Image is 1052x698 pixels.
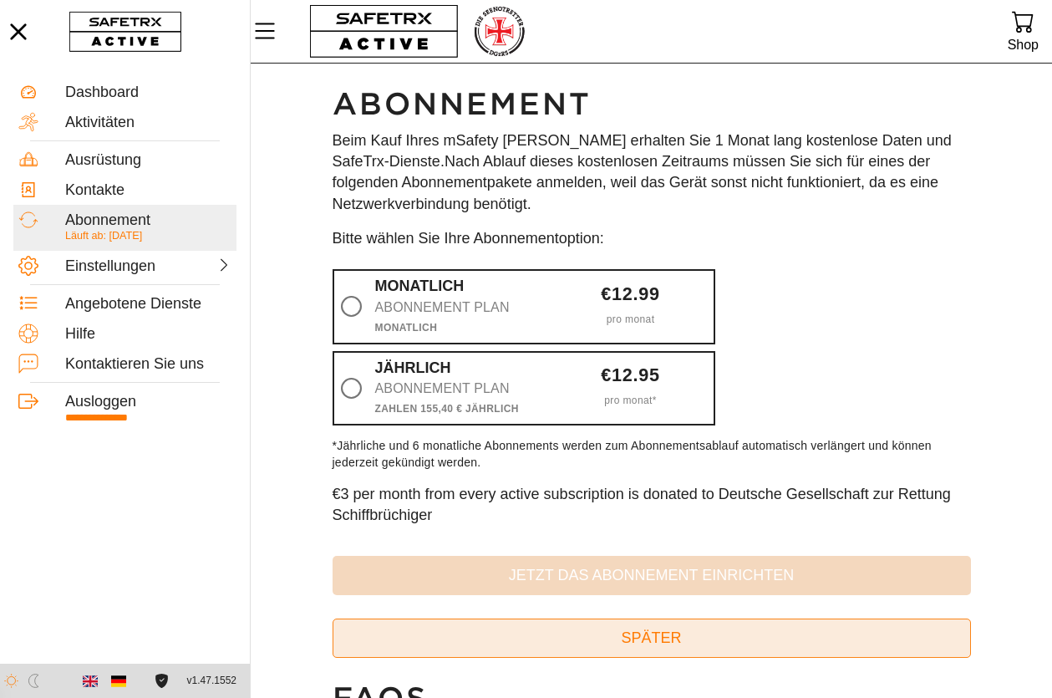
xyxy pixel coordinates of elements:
[4,674,18,688] img: ModeLight.svg
[65,114,231,132] div: Aktivitäten
[346,625,958,651] span: Später
[65,211,231,230] div: Abonnement
[65,84,231,102] div: Dashboard
[177,667,246,695] button: v1.47.1552
[333,228,971,249] p: Bitte wählen Sie Ihre Abonnementoption:
[65,151,231,170] div: Ausrüstung
[333,437,971,471] p: *Jährliche und 6 monatliche Abonnements werden zum Abonnementsablauf automatisch verlängert und k...
[27,674,41,688] img: ModeDark.svg
[333,619,971,658] button: Später
[333,556,971,595] button: Jetzt das Abonnement einrichten
[111,674,126,689] img: de.svg
[187,672,236,690] span: v1.47.1552
[65,230,142,242] span: Läuft ab: [DATE]
[333,484,971,526] p: €3 per month from every active subscription is donated to Deutsche Gesellschaft zur Rettung Schif...
[76,667,104,695] button: English
[375,377,541,400] div: Abonnement Plan
[547,384,714,409] div: pro Monat *
[333,130,971,215] p: Beim Kauf Ihres mSafety [PERSON_NAME] erhalten Sie 1 Monat lang kostenlose Daten und SafeTrx-Dien...
[65,355,231,374] div: Kontaktieren Sie uns
[547,303,714,328] div: pro Monat
[65,181,231,200] div: Kontakte
[375,296,541,319] div: Abonnement Plan
[251,13,292,48] button: MenÜ
[18,112,38,132] img: Activities.svg
[375,403,519,415] strong: Zahlen 155,40 € Jährlich
[346,563,958,588] span: Jetzt das Abonnement einrichten
[65,393,231,411] div: Ausloggen
[547,286,714,303] div: €12.99
[375,278,541,336] div: Monatlich
[1008,33,1039,56] div: Shop
[18,210,38,230] img: Subscription.svg
[18,150,38,170] img: Equipment.svg
[333,85,971,124] h1: Abonnement
[18,354,38,374] img: ContactUs.svg
[375,359,541,418] div: Jährlich
[65,325,231,344] div: Hilfe
[65,257,145,276] div: Einstellungen
[472,4,526,59] img: RescueLogo.png
[104,667,133,695] button: German
[65,295,231,313] div: Angebotene Dienste
[547,367,714,384] div: €12.95
[18,324,38,344] img: Help.svg
[150,674,173,688] a: Lizenzvereinbarung
[83,674,98,689] img: en.svg
[375,322,438,334] strong: Monatlich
